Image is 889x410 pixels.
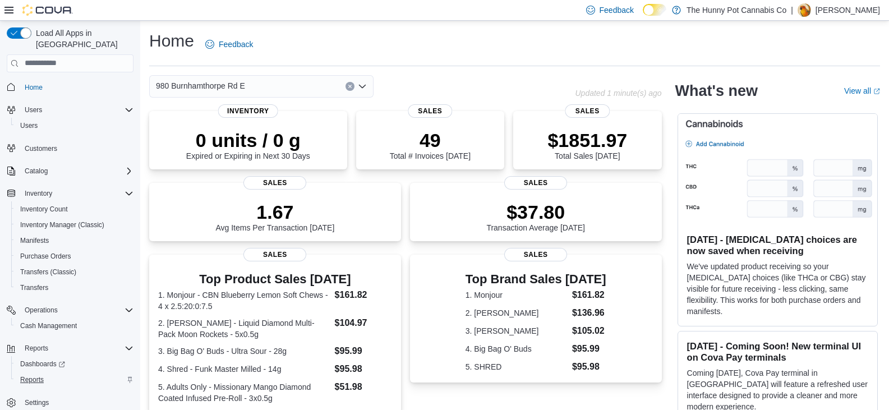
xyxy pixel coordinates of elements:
[20,395,133,409] span: Settings
[20,103,47,117] button: Users
[687,261,868,317] p: We've updated product receiving so your [MEDICAL_DATA] choices (like THCa or CBG) stay visible fo...
[572,342,606,356] dd: $95.99
[25,83,43,92] span: Home
[486,201,585,223] p: $37.80
[572,306,606,320] dd: $136.96
[572,324,606,338] dd: $105.02
[20,220,104,229] span: Inventory Manager (Classic)
[504,248,567,261] span: Sales
[643,4,666,16] input: Dark Mode
[335,316,392,330] dd: $104.97
[156,79,245,93] span: 980 Burnhamthorpe Rd E
[20,103,133,117] span: Users
[16,202,72,216] a: Inventory Count
[20,360,65,368] span: Dashboards
[20,342,133,355] span: Reports
[16,319,81,333] a: Cash Management
[2,79,138,95] button: Home
[575,89,661,98] p: Updated 1 minute(s) ago
[20,187,133,200] span: Inventory
[22,4,73,16] img: Cova
[11,118,138,133] button: Users
[466,325,568,337] dt: 3. [PERSON_NAME]
[844,86,880,95] a: View allExternal link
[346,82,354,91] button: Clear input
[158,345,330,357] dt: 3. Big Bag O' Buds - Ultra Sour - 28g
[2,186,138,201] button: Inventory
[466,343,568,354] dt: 4. Big Bag O' Buds
[149,30,194,52] h1: Home
[11,280,138,296] button: Transfers
[25,306,58,315] span: Operations
[20,342,53,355] button: Reports
[873,88,880,95] svg: External link
[600,4,634,16] span: Feedback
[16,357,133,371] span: Dashboards
[466,361,568,372] dt: 5. SHRED
[20,303,133,317] span: Operations
[687,3,786,17] p: The Hunny Pot Cannabis Co
[16,218,109,232] a: Inventory Manager (Classic)
[243,176,306,190] span: Sales
[565,104,610,118] span: Sales
[25,167,48,176] span: Catalog
[158,273,392,286] h3: Top Product Sales [DATE]
[20,303,62,317] button: Operations
[25,144,57,153] span: Customers
[20,81,47,94] a: Home
[16,202,133,216] span: Inventory Count
[25,189,52,198] span: Inventory
[25,105,42,114] span: Users
[11,372,138,388] button: Reports
[16,281,53,294] a: Transfers
[20,80,133,94] span: Home
[358,82,367,91] button: Open list of options
[158,317,330,340] dt: 2. [PERSON_NAME] - Liquid Diamond Multi-Pack Moon Rockets - 5x0.5g
[11,233,138,248] button: Manifests
[572,288,606,302] dd: $161.82
[186,129,310,151] p: 0 units / 0 g
[20,141,133,155] span: Customers
[16,373,48,386] a: Reports
[20,375,44,384] span: Reports
[547,129,627,160] div: Total Sales [DATE]
[215,201,334,223] p: 1.67
[2,102,138,118] button: Users
[16,357,70,371] a: Dashboards
[11,318,138,334] button: Cash Management
[20,187,57,200] button: Inventory
[20,252,71,261] span: Purchase Orders
[335,344,392,358] dd: $95.99
[11,217,138,233] button: Inventory Manager (Classic)
[2,340,138,356] button: Reports
[25,344,48,353] span: Reports
[466,289,568,301] dt: 1. Monjour
[572,360,606,374] dd: $95.98
[20,164,52,178] button: Catalog
[16,119,42,132] a: Users
[687,340,868,363] h3: [DATE] - Coming Soon! New terminal UI on Cova Pay terminals
[335,288,392,302] dd: $161.82
[16,234,53,247] a: Manifests
[687,234,868,256] h3: [DATE] - [MEDICAL_DATA] choices are now saved when receiving
[16,319,133,333] span: Cash Management
[390,129,471,151] p: 49
[11,356,138,372] a: Dashboards
[16,281,133,294] span: Transfers
[798,3,811,17] div: Andy Ramgobin
[466,273,606,286] h3: Top Brand Sales [DATE]
[2,163,138,179] button: Catalog
[16,119,133,132] span: Users
[186,129,310,160] div: Expired or Expiring in Next 30 Days
[20,205,68,214] span: Inventory Count
[16,250,76,263] a: Purchase Orders
[11,201,138,217] button: Inventory Count
[675,82,758,100] h2: What's new
[16,250,133,263] span: Purchase Orders
[16,234,133,247] span: Manifests
[158,363,330,375] dt: 4. Shred - Funk Master Milled - 14g
[20,268,76,277] span: Transfers (Classic)
[486,201,585,232] div: Transaction Average [DATE]
[816,3,880,17] p: [PERSON_NAME]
